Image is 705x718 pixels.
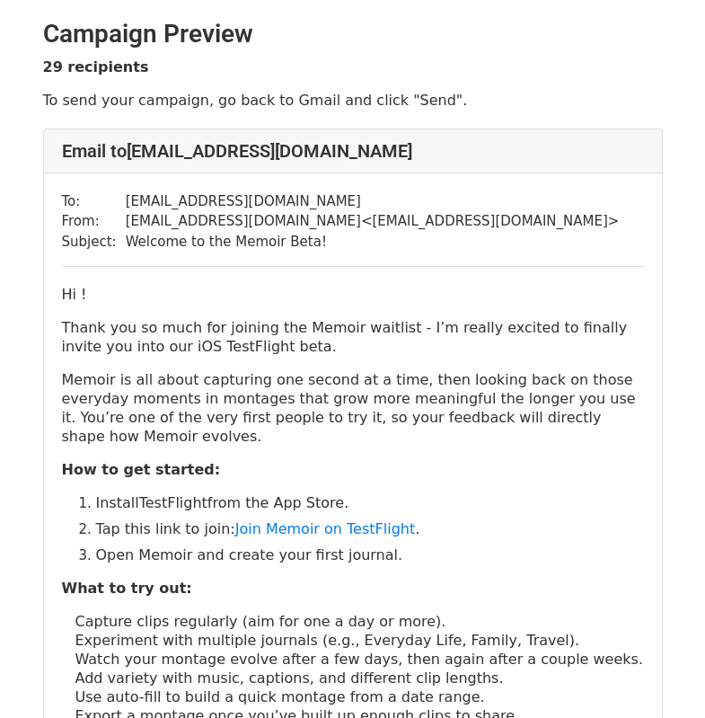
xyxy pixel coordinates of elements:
strong: 29 recipients [43,58,149,75]
h2: Campaign Preview [43,19,663,49]
p: Watch your montage evolve after a few days, then again after a couple weeks. [75,650,644,669]
p: Install from the App Store. [96,493,644,512]
td: Welcome to the Memoir Beta! [126,232,620,253]
h4: Email to [EMAIL_ADDRESS][DOMAIN_NAME] [62,140,644,162]
p: Open Memoir and create your first journal. [96,545,644,564]
p: Capture clips regularly (aim for one a day or more). [75,612,644,631]
a: Join Memoir on TestFlight [235,520,416,537]
p: Memoir is all about capturing one second at a time, then looking back on those everyday moments i... [62,370,644,446]
p: Use auto-fill to build a quick montage from a date range. [75,687,644,706]
p: Hi ! [62,285,644,304]
td: [EMAIL_ADDRESS][DOMAIN_NAME] [126,191,620,212]
p: Add variety with music, captions, and different clip lengths. [75,669,644,687]
strong: How to get started: [62,461,221,478]
a: TestFlight [139,494,207,511]
td: [EMAIL_ADDRESS][DOMAIN_NAME] < [EMAIL_ADDRESS][DOMAIN_NAME] > [126,211,620,232]
td: Subject: [62,232,126,253]
td: From: [62,211,126,232]
p: Experiment with multiple journals (e.g., Everyday Life, Family, Travel). [75,631,644,650]
p: Thank you so much for joining the Memoir waitlist - I’m really excited to finally invite you into... [62,318,644,356]
p: To send your campaign, go back to Gmail and click "Send". [43,91,663,110]
strong: What to try out: [62,580,192,597]
td: To: [62,191,126,212]
p: Tap this link to join: . [96,519,644,538]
